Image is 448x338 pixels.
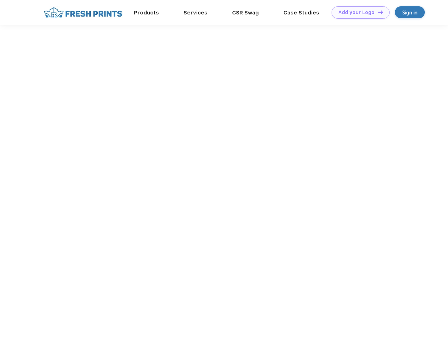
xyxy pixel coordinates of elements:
a: Sign in [395,6,425,18]
div: Add your Logo [338,10,375,15]
img: DT [378,10,383,14]
img: fo%20logo%202.webp [42,6,124,19]
div: Sign in [402,8,417,17]
a: Products [134,10,159,16]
